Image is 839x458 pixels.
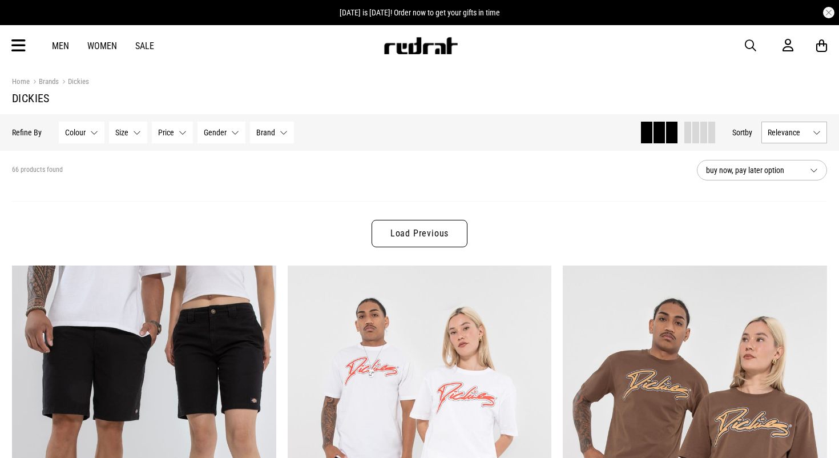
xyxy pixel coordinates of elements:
a: Dickies [59,77,89,88]
span: [DATE] is [DATE]! Order now to get your gifts in time [340,8,500,17]
button: buy now, pay later option [697,160,827,180]
a: Load Previous [372,220,467,247]
p: Refine By [12,128,42,137]
button: Brand [250,122,294,143]
a: Brands [30,77,59,88]
span: 66 products found [12,166,63,175]
span: Size [115,128,128,137]
span: by [745,128,752,137]
img: Redrat logo [383,37,458,54]
span: Colour [65,128,86,137]
h1: Dickies [12,91,827,105]
a: Men [52,41,69,51]
span: Price [158,128,174,137]
button: Relevance [761,122,827,143]
a: Women [87,41,117,51]
button: Gender [197,122,245,143]
span: Brand [256,128,275,137]
button: Size [109,122,147,143]
button: Price [152,122,193,143]
span: Gender [204,128,227,137]
a: Home [12,77,30,86]
span: buy now, pay later option [706,163,801,177]
button: Colour [59,122,104,143]
button: Sortby [732,126,752,139]
span: Relevance [768,128,808,137]
a: Sale [135,41,154,51]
